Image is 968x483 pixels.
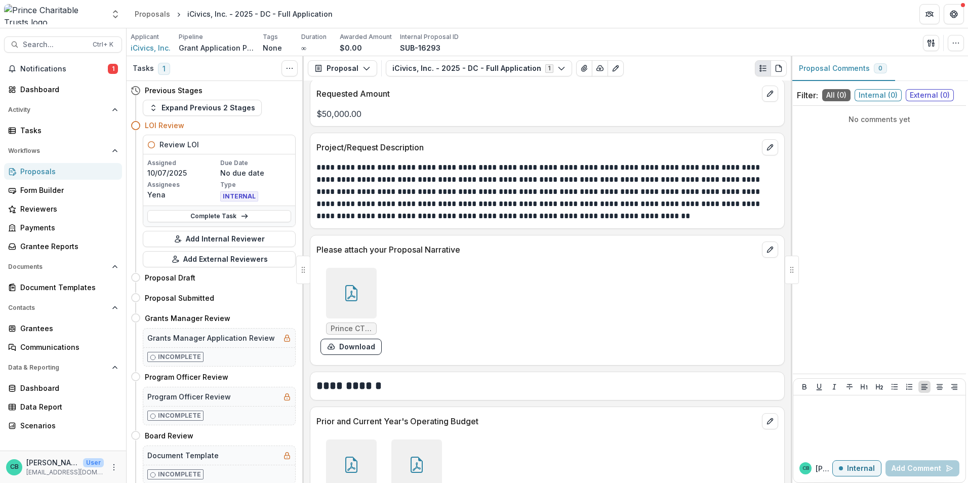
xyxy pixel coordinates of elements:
[4,102,122,118] button: Open Activity
[108,461,120,473] button: More
[762,413,778,429] button: edit
[762,86,778,102] button: edit
[4,398,122,415] a: Data Report
[918,381,931,393] button: Align Left
[4,259,122,275] button: Open Documents
[20,204,114,214] div: Reviewers
[158,63,170,75] span: 1
[316,88,758,100] p: Requested Amount
[23,41,87,49] span: Search...
[83,458,104,467] p: User
[858,381,870,393] button: Heading 1
[608,60,624,76] button: Edit as form
[20,125,114,136] div: Tasks
[316,141,758,153] p: Project/Request Description
[4,359,122,376] button: Open Data & Reporting
[263,32,278,42] p: Tags
[147,168,218,178] p: 10/07/2025
[934,381,946,393] button: Align Center
[301,43,306,53] p: ∞
[822,89,851,101] span: All ( 0 )
[855,89,902,101] span: Internal ( 0 )
[281,60,298,76] button: Toggle View Cancelled Tasks
[885,460,959,476] button: Add Comment
[948,381,960,393] button: Align Right
[878,65,882,72] span: 0
[20,222,114,233] div: Payments
[26,468,104,477] p: [EMAIL_ADDRESS][DOMAIN_NAME]
[4,200,122,217] a: Reviewers
[133,64,154,73] h3: Tasks
[135,9,170,19] div: Proposals
[331,325,372,333] span: Prince CT application.pdf
[386,60,572,76] button: iCivics, Inc. - 2025 - DC - Full Application1
[903,381,915,393] button: Ordered List
[179,32,203,42] p: Pipeline
[320,268,382,355] div: Prince CT application.pdfdownload-form-response
[20,323,114,334] div: Grantees
[158,411,201,420] p: Incomplete
[8,147,108,154] span: Workflows
[145,372,228,382] h4: Program Officer Review
[4,339,122,355] a: Communications
[873,381,885,393] button: Heading 2
[813,381,825,393] button: Underline
[263,43,282,53] p: None
[400,43,440,53] p: SUB-16293
[791,56,895,81] button: Proposal Comments
[755,60,771,76] button: Plaintext view
[308,60,377,76] button: Proposal
[847,464,875,473] p: Internal
[340,43,362,53] p: $0.00
[4,61,122,77] button: Notifications1
[159,139,199,150] h5: Review LOI
[147,333,275,343] h5: Grants Manager Application Review
[220,168,291,178] p: No due date
[8,304,108,311] span: Contacts
[832,460,881,476] button: Internal
[4,238,122,255] a: Grantee Reports
[20,84,114,95] div: Dashboard
[8,364,108,371] span: Data & Reporting
[220,158,291,168] p: Due Date
[147,180,218,189] p: Assignees
[576,60,592,76] button: View Attached Files
[145,313,230,324] h4: Grants Manager Review
[20,241,114,252] div: Grantee Reports
[20,342,114,352] div: Communications
[320,339,382,355] button: download-form-response
[762,241,778,258] button: edit
[143,251,296,267] button: Add External Reviewers
[301,32,327,42] p: Duration
[4,143,122,159] button: Open Workflows
[158,352,201,361] p: Incomplete
[4,163,122,180] a: Proposals
[20,65,108,73] span: Notifications
[802,466,809,471] div: Carolynn Brunette
[20,383,114,393] div: Dashboard
[179,43,255,53] p: Grant Application Process
[20,166,114,177] div: Proposals
[10,464,19,470] div: Carolynn Brunette
[220,180,291,189] p: Type
[316,415,758,427] p: Prior and Current Year's Operating Budget
[147,158,218,168] p: Assigned
[4,81,122,98] a: Dashboard
[4,300,122,316] button: Open Contacts
[220,191,258,202] span: INTERNAL
[20,420,114,431] div: Scenarios
[4,320,122,337] a: Grantees
[4,219,122,236] a: Payments
[4,417,122,434] a: Scenarios
[8,263,108,270] span: Documents
[816,463,832,474] p: [PERSON_NAME]
[20,282,114,293] div: Document Templates
[91,39,115,50] div: Ctrl + K
[145,120,184,131] h4: LOI Review
[906,89,954,101] span: External ( 0 )
[889,381,901,393] button: Bullet List
[147,210,291,222] a: Complete Task
[340,32,392,42] p: Awarded Amount
[4,279,122,296] a: Document Templates
[145,85,203,96] h4: Previous Stages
